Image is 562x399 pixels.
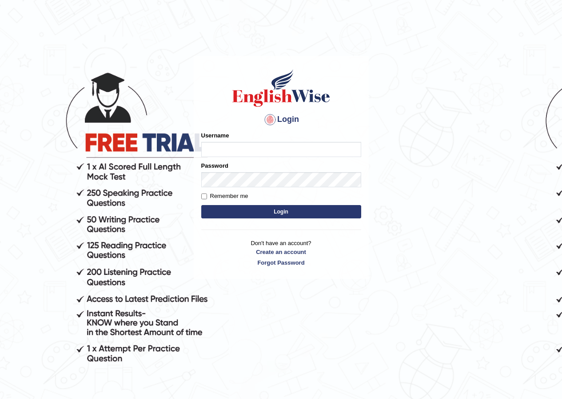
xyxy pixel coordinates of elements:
[231,68,332,108] img: Logo of English Wise sign in for intelligent practice with AI
[201,113,361,127] h4: Login
[201,248,361,256] a: Create an account
[201,205,361,218] button: Login
[201,131,229,140] label: Username
[201,192,248,201] label: Remember me
[201,161,228,170] label: Password
[201,239,361,266] p: Don't have an account?
[201,258,361,267] a: Forgot Password
[201,193,207,199] input: Remember me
